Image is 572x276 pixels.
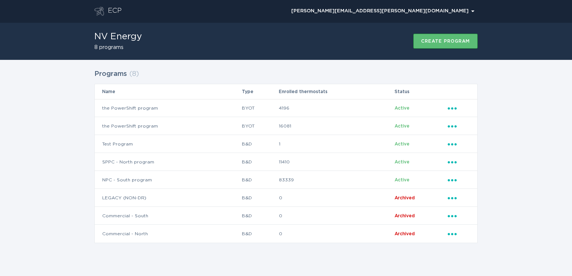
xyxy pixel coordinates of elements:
[288,6,478,17] button: Open user account details
[241,207,279,225] td: B&D
[95,153,477,171] tr: a03e689f29a4448196f87c51a80861dc
[95,84,241,99] th: Name
[395,106,410,110] span: Active
[279,171,394,189] td: 83339
[394,84,447,99] th: Status
[448,158,470,166] div: Popover menu
[413,34,478,49] button: Create program
[241,99,279,117] td: BYOT
[94,67,127,81] h2: Programs
[448,230,470,238] div: Popover menu
[279,189,394,207] td: 0
[95,225,241,243] td: Commercial - North
[291,9,474,13] div: [PERSON_NAME][EMAIL_ADDRESS][PERSON_NAME][DOMAIN_NAME]
[279,117,394,135] td: 16081
[241,225,279,243] td: B&D
[95,117,241,135] td: the PowerShift program
[241,153,279,171] td: B&D
[395,142,410,146] span: Active
[448,176,470,184] div: Popover menu
[108,7,122,16] div: ECP
[95,189,241,207] td: LEGACY (NON-DR)
[448,104,470,112] div: Popover menu
[448,122,470,130] div: Popover menu
[95,207,241,225] td: Commercial - South
[395,231,415,236] span: Archived
[95,171,477,189] tr: 3caaf8c9363d40c086ae71ab552dadaa
[241,189,279,207] td: B&D
[421,39,470,43] div: Create program
[448,194,470,202] div: Popover menu
[279,225,394,243] td: 0
[395,214,415,218] span: Archived
[95,171,241,189] td: NPC - South program
[95,99,477,117] tr: 1fc7cf08bae64b7da2f142a386c1aedb
[95,189,477,207] tr: 6ad4089a9ee14ed3b18f57c3ec8b7a15
[288,6,478,17] div: Popover menu
[448,212,470,220] div: Popover menu
[94,45,142,50] h2: 8 programs
[279,99,394,117] td: 4196
[241,135,279,153] td: B&D
[241,117,279,135] td: BYOT
[395,124,410,128] span: Active
[95,207,477,225] tr: d4842dc55873476caf04843bf39dc303
[95,84,477,99] tr: Table Headers
[95,225,477,243] tr: 5753eebfd0614e638d7531d13116ea0c
[395,196,415,200] span: Archived
[279,135,394,153] td: 1
[95,153,241,171] td: SPPC - North program
[241,171,279,189] td: B&D
[129,71,139,77] span: ( 8 )
[279,153,394,171] td: 11410
[395,178,410,182] span: Active
[94,32,142,41] h1: NV Energy
[279,84,394,99] th: Enrolled thermostats
[95,117,477,135] tr: 3428cbea457e408cb7b12efa83831df3
[95,135,241,153] td: Test Program
[95,135,477,153] tr: 1d15b189bb4841f7a0043e8dad5f5fb7
[241,84,279,99] th: Type
[94,7,104,16] button: Go to dashboard
[95,99,241,117] td: the PowerShift program
[448,140,470,148] div: Popover menu
[279,207,394,225] td: 0
[395,160,410,164] span: Active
